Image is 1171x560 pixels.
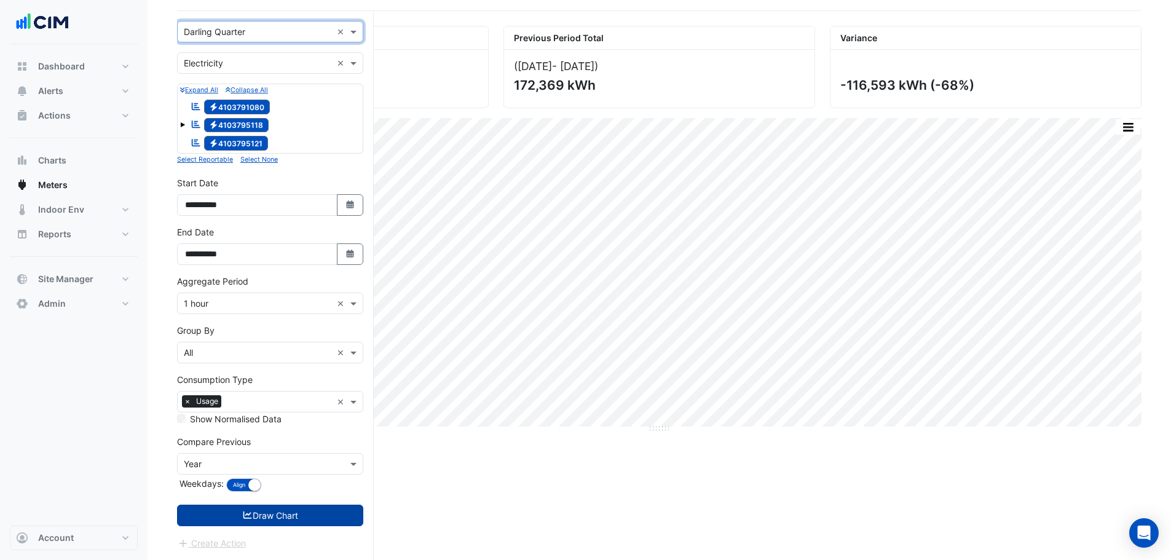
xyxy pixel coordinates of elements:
span: Clear [337,25,347,38]
button: Meters [10,173,138,197]
fa-icon: Select Date [345,200,356,210]
fa-icon: Select Date [345,249,356,259]
span: Clear [337,346,347,359]
button: Reports [10,222,138,246]
fa-icon: Electricity [209,120,218,130]
button: Actions [10,103,138,128]
button: Site Manager [10,267,138,291]
span: Clear [337,57,347,69]
app-icon: Actions [16,109,28,122]
span: Dashboard [38,60,85,73]
div: Open Intercom Messenger [1129,518,1159,548]
button: Draw Chart [177,505,363,526]
app-icon: Indoor Env [16,203,28,216]
label: Aggregate Period [177,275,248,288]
div: -116,593 kWh (-68%) [840,77,1129,93]
button: Select Reportable [177,154,233,165]
label: Start Date [177,176,218,189]
small: Select Reportable [177,156,233,164]
fa-icon: Reportable [191,137,202,148]
span: 4103791080 [204,100,270,114]
span: Site Manager [38,273,93,285]
span: Charts [38,154,66,167]
fa-icon: Electricity [209,138,218,148]
fa-icon: Electricity [209,102,218,111]
label: Compare Previous [177,435,251,448]
div: 172,369 kWh [514,77,802,93]
app-icon: Meters [16,179,28,191]
app-icon: Site Manager [16,273,28,285]
label: Group By [177,324,215,337]
app-icon: Charts [16,154,28,167]
app-escalated-ticket-create-button: Please draw the charts first [177,537,246,548]
app-icon: Dashboard [16,60,28,73]
button: Select None [240,154,278,165]
button: Dashboard [10,54,138,79]
div: Variance [830,26,1141,50]
app-icon: Reports [16,228,28,240]
span: × [182,395,193,408]
span: Alerts [38,85,63,97]
button: Charts [10,148,138,173]
small: Select None [240,156,278,164]
span: Meters [38,179,68,191]
div: ([DATE] ) [514,60,805,73]
fa-icon: Reportable [191,119,202,130]
button: Indoor Env [10,197,138,222]
app-icon: Admin [16,298,28,310]
label: Consumption Type [177,373,253,386]
span: Reports [38,228,71,240]
label: Weekdays: [177,477,224,490]
span: 4103795118 [204,118,269,133]
span: Account [38,532,74,544]
span: 4103795121 [204,136,269,151]
img: Company Logo [15,10,70,34]
span: Clear [337,395,347,408]
span: Admin [38,298,66,310]
button: Expand All [180,84,218,95]
span: Actions [38,109,71,122]
button: Alerts [10,79,138,103]
label: Show Normalised Data [190,412,282,425]
button: More Options [1116,119,1140,135]
label: End Date [177,226,214,239]
div: Previous Period Total [504,26,814,50]
app-icon: Alerts [16,85,28,97]
span: Indoor Env [38,203,84,216]
button: Account [10,526,138,550]
fa-icon: Reportable [191,101,202,111]
span: Clear [337,297,347,310]
small: Expand All [180,86,218,94]
button: Collapse All [226,84,268,95]
span: - [DATE] [552,60,594,73]
span: Usage [193,395,221,408]
button: Admin [10,291,138,316]
small: Collapse All [226,86,268,94]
